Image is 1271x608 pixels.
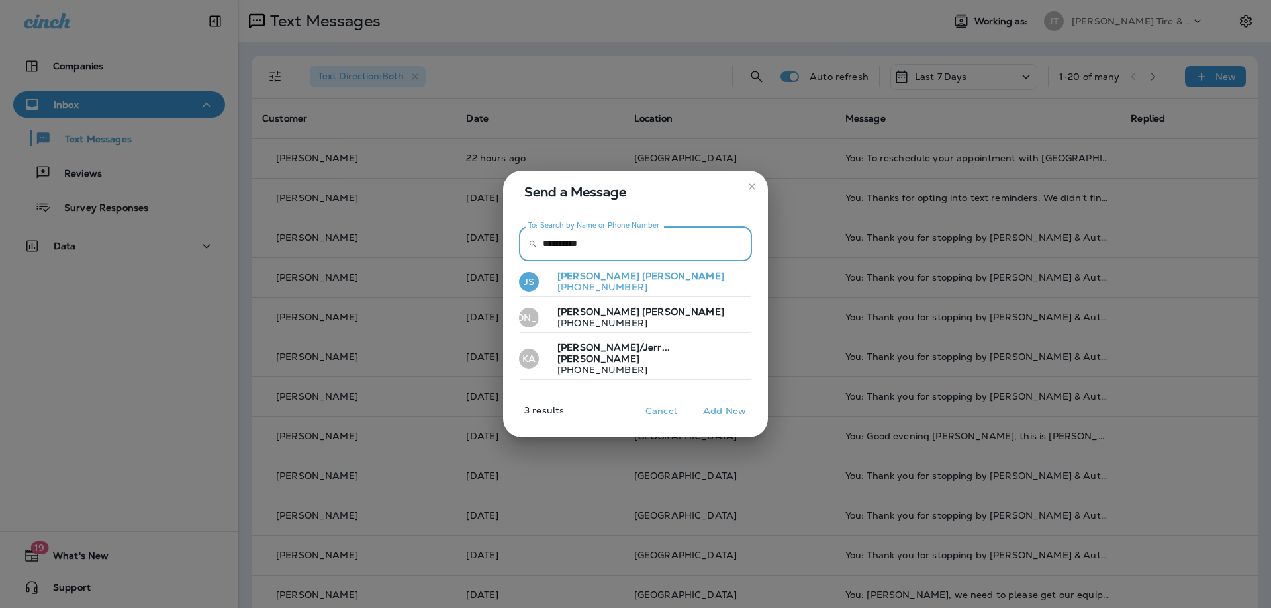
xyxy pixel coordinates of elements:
div: [PERSON_NAME] [519,308,539,327]
p: [PHONE_NUMBER] [547,282,724,292]
span: Send a Message [524,181,752,202]
span: [PERSON_NAME] [557,270,639,282]
label: To: Search by Name or Phone Number [528,220,660,230]
span: [PERSON_NAME] [557,306,639,318]
span: [PERSON_NAME] [557,353,639,365]
div: KA [519,349,539,369]
p: 3 results [498,405,564,426]
span: [PERSON_NAME] [642,270,724,282]
button: Cancel [636,401,686,421]
span: [PERSON_NAME]/Jerr... [557,341,670,353]
button: [PERSON_NAME][PERSON_NAME] [PERSON_NAME][PHONE_NUMBER] [519,302,752,333]
button: KA[PERSON_NAME]/Jerr... [PERSON_NAME][PHONE_NUMBER] [519,338,752,380]
p: [PHONE_NUMBER] [547,318,724,328]
span: [PERSON_NAME] [642,306,724,318]
div: JS [519,272,539,292]
button: Add New [696,401,753,421]
button: JS[PERSON_NAME] [PERSON_NAME][PHONE_NUMBER] [519,267,752,297]
button: close [741,176,763,197]
p: [PHONE_NUMBER] [547,365,747,375]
